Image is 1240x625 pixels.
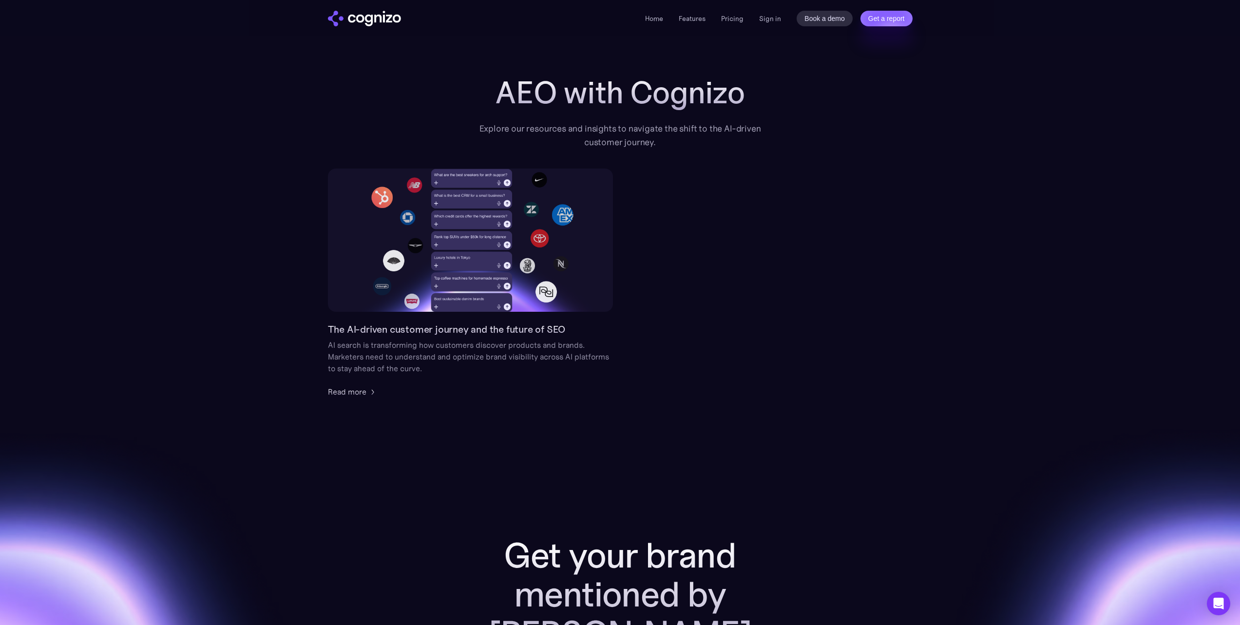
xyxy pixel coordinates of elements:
[759,13,781,24] a: Sign in
[413,75,827,110] h2: AEO with Cognizo
[328,322,566,337] h2: The AI-driven customer journey and the future of SEO
[468,122,772,149] div: Explore our resources and insights to navigate the shift to the AI-driven customer journey.
[797,11,853,26] a: Book a demo
[328,339,613,374] div: AI search is transforming how customers discover products and brands. Marketers need to understan...
[328,11,401,26] img: cognizo logo
[679,14,706,23] a: Features
[1207,592,1230,615] div: Open Intercom Messenger
[645,14,663,23] a: Home
[328,386,366,398] div: Read more
[328,11,401,26] a: home
[328,169,613,398] a: The AI-driven customer journey and the future of SEOAI search is transforming how customers disco...
[860,11,913,26] a: Get a report
[721,14,744,23] a: Pricing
